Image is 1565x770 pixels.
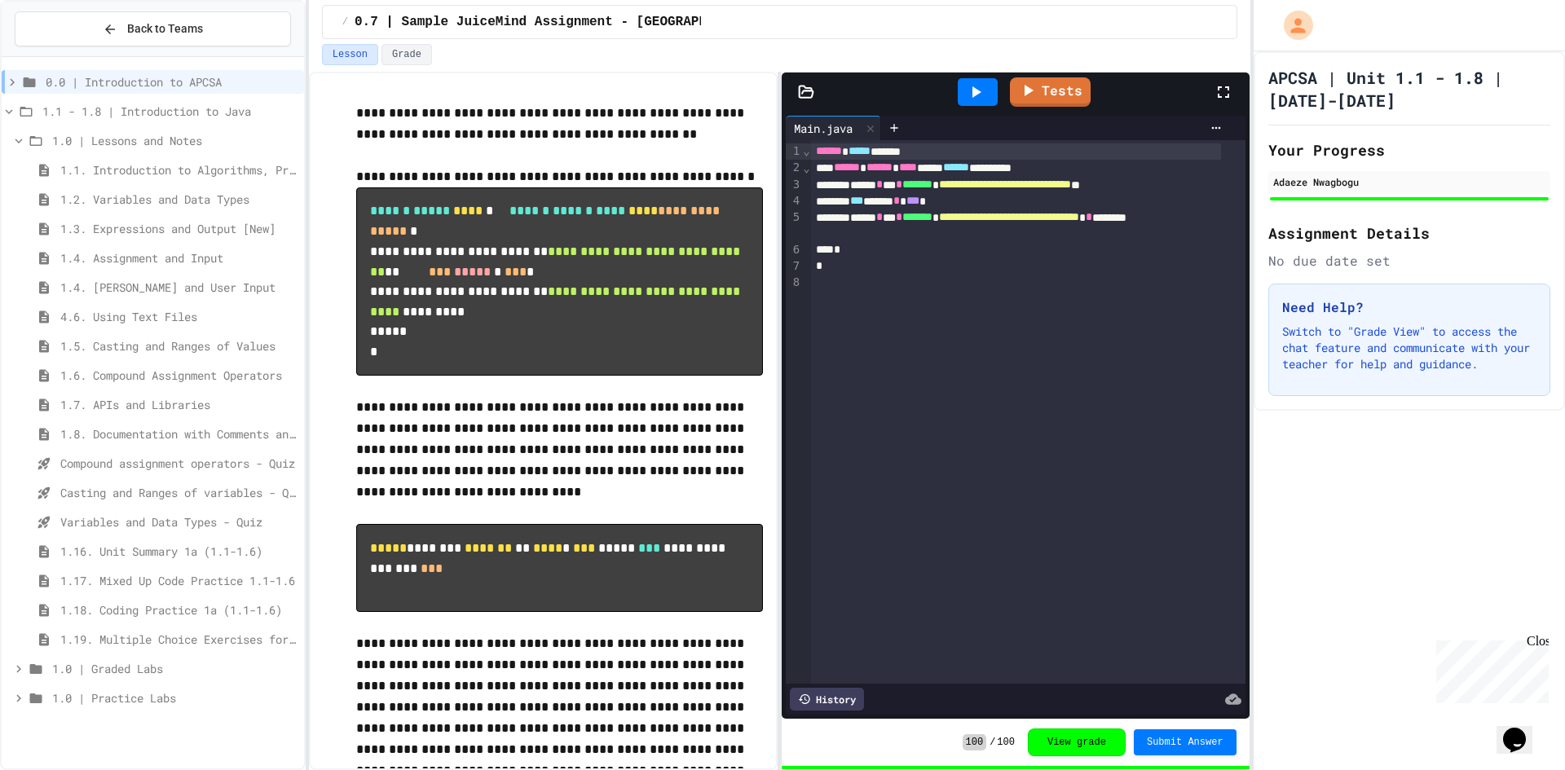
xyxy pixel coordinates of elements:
div: 6 [786,242,802,258]
span: 0.0 | Introduction to APCSA [46,73,298,90]
h2: Your Progress [1268,139,1550,161]
div: 2 [786,160,802,176]
div: My Account [1267,7,1317,44]
span: 1.5. Casting and Ranges of Values [60,337,298,354]
span: Submit Answer [1147,736,1223,749]
span: 1.18. Coding Practice 1a (1.1-1.6) [60,601,298,618]
span: 1.16. Unit Summary 1a (1.1-1.6) [60,543,298,560]
span: 1.1. Introduction to Algorithms, Programming, and Compilers [60,161,298,178]
h3: Need Help? [1282,297,1536,317]
span: 4.6. Using Text Files [60,308,298,325]
div: Main.java [786,120,861,137]
span: 1.7. APIs and Libraries [60,396,298,413]
span: 0.7 | Sample JuiceMind Assignment - [GEOGRAPHIC_DATA] [355,12,769,32]
span: 1.17. Mixed Up Code Practice 1.1-1.6 [60,572,298,589]
span: 1.19. Multiple Choice Exercises for Unit 1a (1.1-1.6) [60,631,298,648]
div: 3 [786,177,802,193]
h1: APCSA | Unit 1.1 - 1.8 | [DATE]-[DATE] [1268,66,1550,112]
div: 8 [786,275,802,291]
iframe: chat widget [1430,634,1549,703]
span: 1.0 | Practice Labs [52,689,298,706]
button: Lesson [322,44,378,65]
h2: Assignment Details [1268,222,1550,244]
span: 100 [997,736,1015,749]
span: 1.0 | Graded Labs [52,660,298,677]
div: History [790,688,864,711]
span: Fold line [802,144,810,157]
div: 1 [786,143,802,160]
span: / [990,736,995,749]
p: Switch to "Grade View" to access the chat feature and communicate with your teacher for help and ... [1282,323,1536,372]
span: Casting and Ranges of variables - Quiz [60,484,298,501]
span: 1.4. [PERSON_NAME] and User Input [60,279,298,296]
span: 1.0 | Lessons and Notes [52,132,298,149]
button: Submit Answer [1134,729,1237,755]
span: Fold line [802,161,810,174]
div: 5 [786,209,802,242]
div: Chat with us now!Close [7,7,112,103]
span: 100 [963,734,987,750]
div: No due date set [1268,251,1550,271]
span: 1.4. Assignment and Input [60,249,298,266]
iframe: chat widget [1497,705,1549,754]
span: Variables and Data Types - Quiz [60,513,298,530]
button: Back to Teams [15,11,291,46]
div: 7 [786,258,802,275]
a: Tests [1010,77,1091,107]
span: / [342,15,348,29]
div: 4 [786,193,802,209]
span: Back to Teams [127,20,203,37]
span: 1.8. Documentation with Comments and Preconditions [60,425,298,442]
button: Grade [381,44,432,65]
span: 1.1 - 1.8 | Introduction to Java [42,103,298,120]
button: View grade [1028,728,1126,756]
span: 1.6. Compound Assignment Operators [60,367,298,384]
span: 1.2. Variables and Data Types [60,191,298,208]
div: Adaeze Nwagbogu [1273,174,1545,189]
span: 1.3. Expressions and Output [New] [60,220,298,237]
div: Main.java [786,116,881,140]
span: Compound assignment operators - Quiz [60,455,298,472]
